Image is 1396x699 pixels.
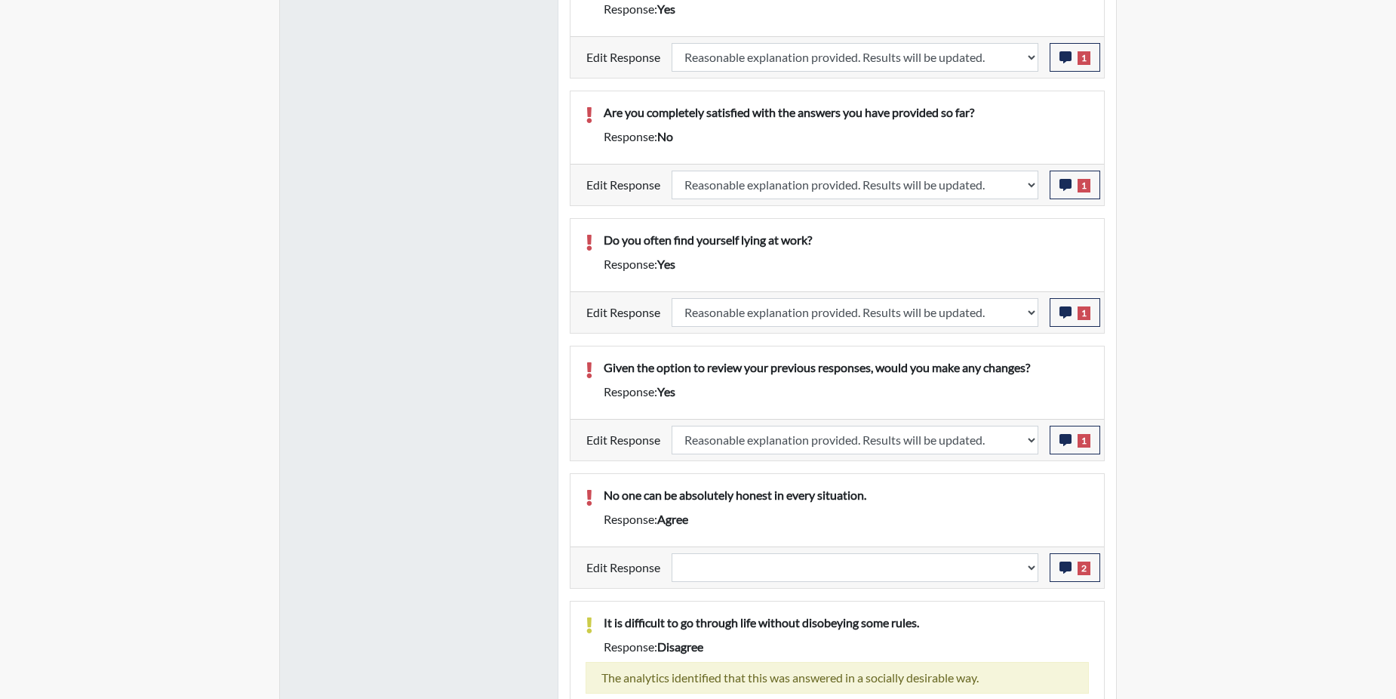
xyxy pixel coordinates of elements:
div: Update the test taker's response, the change might impact the score [660,553,1050,582]
p: Do you often find yourself lying at work? [604,231,1089,249]
div: Response: [592,510,1100,528]
span: 1 [1078,51,1090,65]
p: No one can be absolutely honest in every situation. [604,486,1089,504]
label: Edit Response [586,426,660,454]
span: 1 [1078,434,1090,448]
div: Update the test taker's response, the change might impact the score [660,43,1050,72]
div: Response: [592,128,1100,146]
span: disagree [657,639,703,654]
span: no [657,129,673,143]
div: Update the test taker's response, the change might impact the score [660,298,1050,327]
div: Update the test taker's response, the change might impact the score [660,171,1050,199]
button: 1 [1050,43,1100,72]
button: 1 [1050,426,1100,454]
label: Edit Response [586,298,660,327]
button: 1 [1050,298,1100,327]
span: agree [657,512,688,526]
p: It is difficult to go through life without disobeying some rules. [604,614,1089,632]
button: 2 [1050,553,1100,582]
div: Response: [592,638,1100,656]
button: 1 [1050,171,1100,199]
span: 2 [1078,562,1090,575]
span: yes [657,257,675,271]
span: yes [657,384,675,399]
div: Response: [592,383,1100,401]
label: Edit Response [586,171,660,199]
div: Update the test taker's response, the change might impact the score [660,426,1050,454]
p: Given the option to review your previous responses, would you make any changes? [604,359,1089,377]
div: The analytics identified that this was answered in a socially desirable way. [586,662,1089,694]
span: 1 [1078,179,1090,192]
label: Edit Response [586,553,660,582]
div: Response: [592,255,1100,273]
span: 1 [1078,306,1090,320]
span: yes [657,2,675,16]
label: Edit Response [586,43,660,72]
p: Are you completely satisfied with the answers you have provided so far? [604,103,1089,122]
